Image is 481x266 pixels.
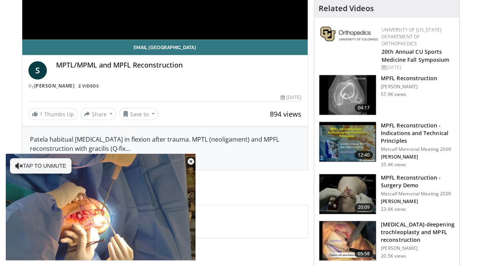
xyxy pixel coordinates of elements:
[319,4,374,13] h4: Related Videos
[40,110,43,117] span: 1
[28,61,47,79] a: S
[56,61,301,69] h4: MPTL/MPML and MPFL Reconstruction
[183,154,198,170] button: Close
[319,121,455,167] a: 12:40 MPFL Reconstruction - Indications and Technical Principles Metcalf Memorial Meeting 2009 [P...
[354,104,373,112] span: 04:17
[319,221,376,261] img: XzOTlMlQSGUnbGTX4xMDoxOjB1O8AjAz_1.150x105_q85_crop-smart_upscale.jpg
[381,190,455,197] p: Metcalf Memorial Meeting 2009
[5,154,196,261] video-js: Video Player
[22,40,307,55] a: Email [GEOGRAPHIC_DATA]
[381,74,437,82] h3: MPFL Reconstruction
[76,83,101,89] a: 2 Videos
[30,134,300,162] div: Patela habitual [MEDICAL_DATA] in flexion after trauma. MPTL (neoligament) and MPFL reconstructio...
[30,153,67,162] a: read more ↘
[381,173,455,189] h3: MPFL Reconstruction - Surgery Demo
[381,198,455,204] p: [PERSON_NAME]
[280,94,301,101] div: [DATE]
[381,253,406,259] p: 20.5K views
[381,146,455,152] p: Metcalf Memorial Meeting 2009
[319,122,376,162] img: 642458_3.png.150x105_q85_crop-smart_upscale.jpg
[119,107,158,120] button: Save to
[354,249,373,257] span: 05:58
[28,83,301,89] div: By
[381,121,455,144] h3: MPFL Reconstruction - Indications and Technical Principles
[319,220,455,261] a: 05:58 [MEDICAL_DATA]-deepening trochleoplasty and MPFL reconstruction [PERSON_NAME] 20.5K views
[270,109,301,118] span: 894 views
[10,158,71,173] button: Tap to unmute
[319,174,376,214] img: aren_3.png.150x105_q85_crop-smart_upscale.jpg
[319,173,455,214] a: 20:09 MPFL Reconstruction - Surgery Demo Metcalf Memorial Meeting 2009 [PERSON_NAME] 23.6K views
[382,64,453,71] div: [DATE]
[381,245,455,251] p: [PERSON_NAME]
[381,220,455,243] h3: [MEDICAL_DATA]-deepening trochleoplasty and MPFL reconstruction
[381,154,455,160] p: [PERSON_NAME]
[381,84,437,90] p: [PERSON_NAME]
[381,91,406,97] p: 57.9K views
[382,26,441,47] a: University of [US_STATE] Department of Orthopaedics
[382,48,449,63] a: 20th Annual CU Sports Medicine Fall Symposium
[28,108,78,120] a: 1 Thumbs Up
[354,151,373,159] span: 12:40
[354,203,373,211] span: 20:09
[320,26,378,41] img: 355603a8-37da-49b6-856f-e00d7e9307d3.png.150x105_q85_autocrop_double_scale_upscale_version-0.2.png
[381,161,406,167] p: 35.4K views
[381,206,406,212] p: 23.6K views
[81,107,116,120] button: Share
[319,75,376,115] img: 38434_0000_3.png.150x105_q85_crop-smart_upscale.jpg
[319,74,455,115] a: 04:17 MPFL Reconstruction [PERSON_NAME] 57.9K views
[34,83,75,89] a: [PERSON_NAME]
